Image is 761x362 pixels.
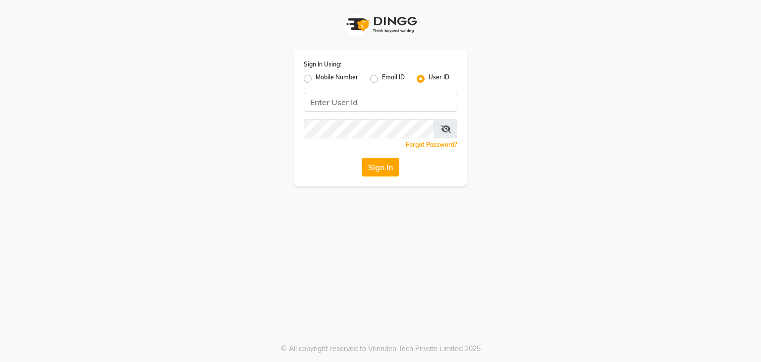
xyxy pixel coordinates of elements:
[406,141,457,148] a: Forgot Password?
[304,120,435,138] input: Username
[304,93,457,112] input: Username
[341,10,420,39] img: logo1.svg
[429,73,449,85] label: User ID
[316,73,358,85] label: Mobile Number
[382,73,405,85] label: Email ID
[304,60,341,69] label: Sign In Using:
[362,158,399,177] button: Sign In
